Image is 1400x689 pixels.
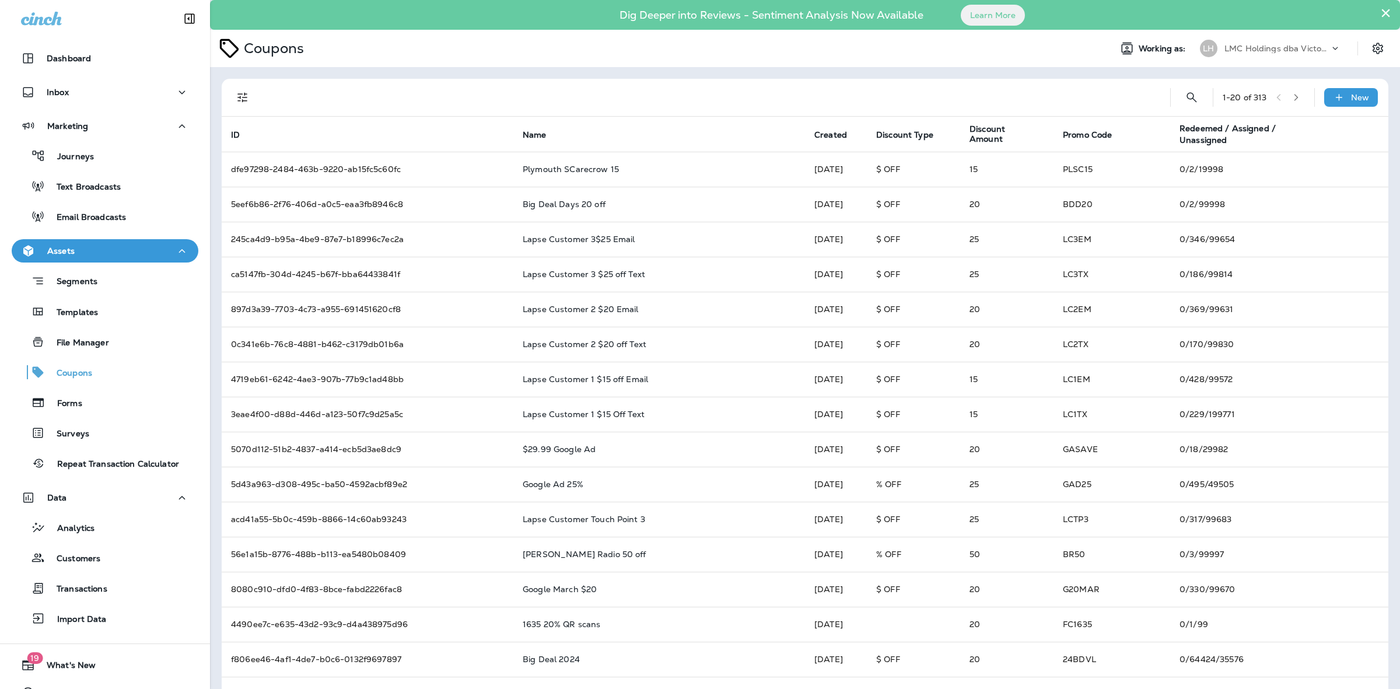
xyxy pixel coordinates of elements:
[960,362,1053,397] td: 15
[805,362,867,397] td: [DATE]
[523,270,645,279] p: Lapse Customer 3 $25 off Text
[1170,572,1388,607] td: 0 / 330 / 99670
[45,614,107,625] p: Import Data
[805,502,867,537] td: [DATE]
[1170,432,1388,467] td: 0 / 18 / 29982
[12,486,198,509] button: Data
[523,235,635,244] p: Lapse Customer 3$25 Email
[867,222,960,257] td: $ OFF
[805,257,867,292] td: [DATE]
[805,467,867,502] td: [DATE]
[1170,642,1388,677] td: 0 / 64424 / 35576
[867,327,960,362] td: $ OFF
[867,537,960,572] td: % OFF
[47,493,67,502] p: Data
[12,47,198,70] button: Dashboard
[523,130,562,140] span: Name
[1053,397,1170,432] td: LC1TX
[960,257,1053,292] td: 25
[805,327,867,362] td: [DATE]
[45,459,179,470] p: Repeat Transaction Calculator
[814,130,862,140] span: Created
[222,152,513,187] td: dfe97298-2484-463b-9220-ab15fc5c60fc
[1053,257,1170,292] td: LC3TX
[805,397,867,432] td: [DATE]
[805,292,867,327] td: [DATE]
[867,432,960,467] td: $ OFF
[1053,607,1170,642] td: FC1635
[1053,152,1170,187] td: PLSC15
[805,607,867,642] td: [DATE]
[1200,40,1217,57] div: LH
[231,130,240,140] span: ID
[1053,467,1170,502] td: GAD25
[222,432,513,467] td: 5070d112-51b2-4837-a414-ecb5d3ae8dc9
[970,124,1049,144] span: Discount Amount
[1170,152,1388,187] td: 0 / 2 / 19998
[222,607,513,642] td: 4490ee7c-e635-43d2-93c9-d4a438975d96
[805,432,867,467] td: [DATE]
[222,502,513,537] td: acd41a55-5b0c-459b-8866-14c60ab93243
[867,502,960,537] td: $ OFF
[12,421,198,445] button: Surveys
[523,445,596,454] p: $29.99 Google Ad
[1063,130,1127,140] span: Promo Code
[523,130,547,140] span: Name
[1053,432,1170,467] td: GASAVE
[45,523,94,534] p: Analytics
[523,550,646,559] p: [PERSON_NAME] Radio 50 off
[12,390,198,415] button: Forms
[1170,222,1388,257] td: 0 / 346 / 99654
[12,299,198,324] button: Templates
[1170,537,1388,572] td: 0 / 3 / 99997
[960,152,1053,187] td: 15
[867,467,960,502] td: % OFF
[222,327,513,362] td: 0c341e6b-76c8-4881-b462-c3179db01b6a
[222,292,513,327] td: 897d3a39-7703-4c73-a955-691451620cf8
[805,537,867,572] td: [DATE]
[1367,38,1388,59] button: Settings
[12,330,198,354] button: File Manager
[231,86,254,109] button: Filters
[45,554,100,565] p: Customers
[1170,397,1388,432] td: 0 / 229 / 199771
[45,307,98,319] p: Templates
[1053,642,1170,677] td: 24BDVL
[523,655,580,664] p: Big Deal 2024
[12,268,198,293] button: Segments
[960,537,1053,572] td: 50
[1053,502,1170,537] td: LCTP3
[45,368,92,379] p: Coupons
[960,292,1053,327] td: 20
[961,5,1025,26] button: Learn More
[1170,502,1388,537] td: 0 / 317 / 99683
[523,165,619,174] p: Plymouth SCarecrow 15
[47,121,88,131] p: Marketing
[1224,44,1329,53] p: LMC Holdings dba Victory Lane Quick Oil Change
[523,340,646,349] p: Lapse Customer 2 $20 off Text
[523,375,648,384] p: Lapse Customer 1 $15 off Email
[1170,327,1388,362] td: 0 / 170 / 99830
[867,187,960,222] td: $ OFF
[222,362,513,397] td: 4719eb61-6242-4ae3-907b-77b9c1ad48bb
[960,642,1053,677] td: 20
[12,451,198,475] button: Repeat Transaction Calculator
[12,114,198,138] button: Marketing
[960,607,1053,642] td: 20
[47,54,91,63] p: Dashboard
[805,642,867,677] td: [DATE]
[805,222,867,257] td: [DATE]
[1170,292,1388,327] td: 0 / 369 / 99631
[960,432,1053,467] td: 20
[12,653,198,677] button: 19What's New
[960,397,1053,432] td: 15
[45,152,94,163] p: Journeys
[1063,130,1112,140] span: Promo Code
[47,88,69,97] p: Inbox
[1180,86,1203,109] button: Search Coupons
[1170,257,1388,292] td: 0 / 186 / 99814
[1179,123,1276,145] span: Redeemed / Assigned / Unassigned
[814,130,847,140] span: Created
[960,502,1053,537] td: 25
[523,200,605,209] p: Big Deal Days 20 off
